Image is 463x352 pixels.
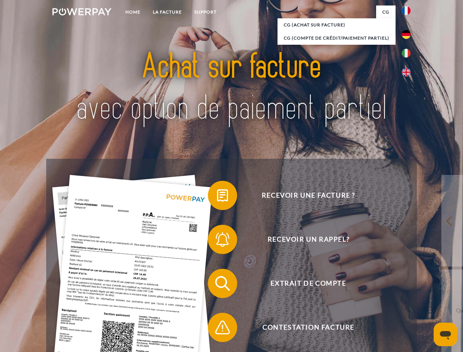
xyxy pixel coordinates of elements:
span: Extrait de compte [218,269,398,298]
button: Recevoir un rappel? [208,225,398,254]
a: CG (Compte de crédit/paiement partiel) [278,32,396,45]
button: Contestation Facture [208,313,398,342]
img: logo-powerpay-white.svg [52,8,111,15]
span: Contestation Facture [218,313,398,342]
img: it [402,49,411,58]
button: Extrait de compte [208,269,398,298]
img: title-powerpay_fr.svg [70,35,393,140]
a: LA FACTURE [147,5,188,19]
img: en [402,68,411,77]
a: CG (achat sur facture) [278,18,396,32]
img: qb_bell.svg [213,230,232,249]
span: Recevoir une facture ? [218,181,398,210]
img: qb_bill.svg [213,186,232,205]
img: fr [402,6,411,15]
iframe: Bouton de lancement de la fenêtre de messagerie [434,323,457,346]
a: Support [188,5,223,19]
img: de [402,30,411,39]
img: qb_search.svg [213,274,232,293]
img: qb_warning.svg [213,318,232,337]
button: Recevoir une facture ? [208,181,398,210]
a: Home [119,5,147,19]
span: Recevoir un rappel? [218,225,398,254]
a: CG [376,5,396,19]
